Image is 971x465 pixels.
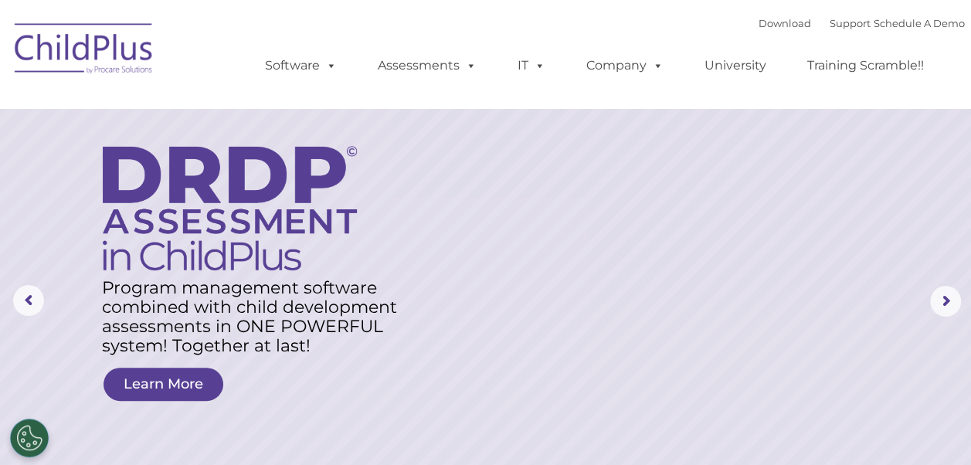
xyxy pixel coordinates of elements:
[103,146,357,270] img: DRDP Assessment in ChildPlus
[502,50,561,81] a: IT
[362,50,492,81] a: Assessments
[104,368,223,401] a: Learn More
[689,50,782,81] a: University
[759,17,965,29] font: |
[571,50,679,81] a: Company
[215,102,262,114] span: Last name
[759,17,811,29] a: Download
[830,17,871,29] a: Support
[874,17,965,29] a: Schedule A Demo
[250,50,352,81] a: Software
[792,50,939,81] a: Training Scramble!!
[10,419,49,457] button: Cookies Settings
[7,12,161,90] img: ChildPlus by Procare Solutions
[215,165,280,177] span: Phone number
[102,278,413,355] rs-layer: Program management software combined with child development assessments in ONE POWERFUL system! T...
